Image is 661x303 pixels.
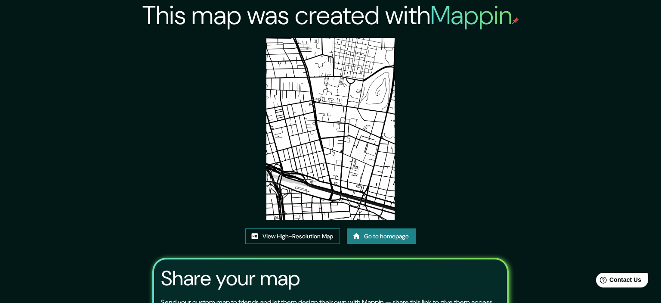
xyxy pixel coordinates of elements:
[584,269,652,294] iframe: Help widget launcher
[245,228,340,244] a: View High-Resolution Map
[266,38,395,220] img: created-map
[347,228,416,244] a: Go to homepage
[161,266,300,291] h3: Share your map
[512,17,519,24] img: mappin-pin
